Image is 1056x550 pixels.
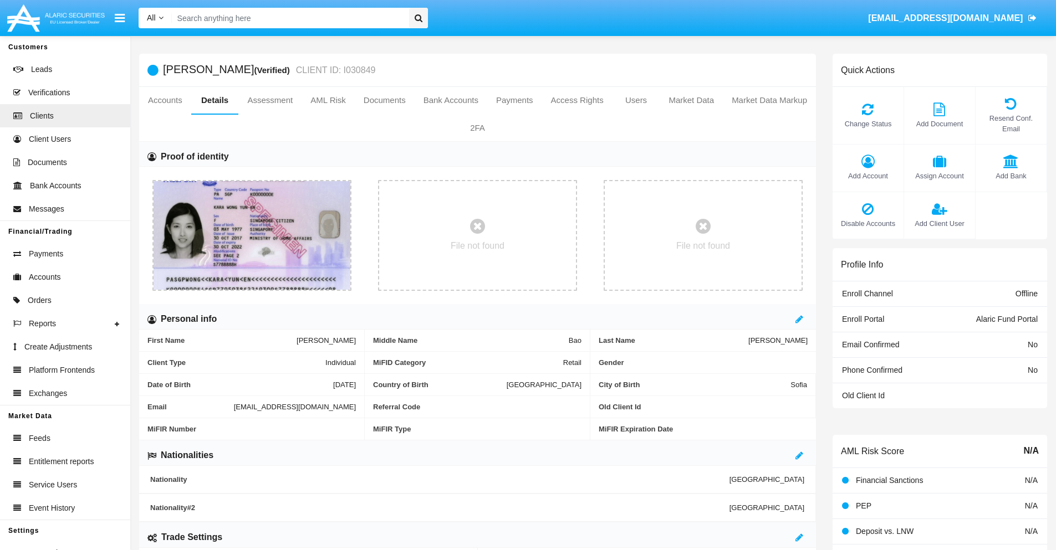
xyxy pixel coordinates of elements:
[29,502,75,514] span: Event History
[507,381,581,389] span: [GEOGRAPHIC_DATA]
[599,403,807,411] span: Old Client Id
[373,381,507,389] span: Country of Birth
[599,336,748,345] span: Last Name
[863,3,1042,34] a: [EMAIL_ADDRESS][DOMAIN_NAME]
[856,476,923,485] span: Financial Sanctions
[856,501,871,510] span: PEP
[147,358,325,367] span: Client Type
[373,358,563,367] span: MiFID Category
[147,425,356,433] span: MiFIR Number
[28,157,67,168] span: Documents
[599,381,790,389] span: City of Birth
[976,315,1038,323] span: Alaric Fund Portal
[981,113,1041,134] span: Resend Conf. Email
[234,403,356,411] span: [EMAIL_ADDRESS][DOMAIN_NAME]
[723,87,816,114] a: Market Data Markup
[910,171,970,181] span: Assign Account
[24,341,92,353] span: Create Adjustments
[373,403,581,411] span: Referral Code
[910,119,970,129] span: Add Document
[1025,527,1038,536] span: N/A
[841,446,904,456] h6: AML Risk Score
[856,527,914,536] span: Deposit vs. LNW
[139,87,191,114] a: Accounts
[161,151,229,163] h6: Proof of identity
[333,381,356,389] span: [DATE]
[1028,366,1038,374] span: No
[842,391,885,400] span: Old Client Id
[842,340,899,349] span: Email Confirmed
[29,133,71,145] span: Client Users
[31,64,52,75] span: Leads
[147,381,333,389] span: Date of Birth
[373,336,569,345] span: Middle Name
[29,203,64,215] span: Messages
[297,336,356,345] span: [PERSON_NAME]
[487,87,542,114] a: Payments
[28,87,70,99] span: Verifications
[355,87,415,114] a: Documents
[147,403,234,411] span: Email
[542,87,613,114] a: Access Rights
[660,87,723,114] a: Market Data
[842,366,902,374] span: Phone Confirmed
[161,313,217,325] h6: Personal info
[29,388,67,399] span: Exchanges
[28,295,52,306] span: Orders
[910,218,970,229] span: Add Client User
[1028,340,1038,349] span: No
[599,425,808,433] span: MiFIR Expiration Date
[29,364,95,376] span: Platform Frontends
[599,358,808,367] span: Gender
[838,119,898,129] span: Change Status
[30,180,81,192] span: Bank Accounts
[748,336,808,345] span: [PERSON_NAME]
[30,110,54,122] span: Clients
[868,13,1023,23] span: [EMAIL_ADDRESS][DOMAIN_NAME]
[1025,476,1038,485] span: N/A
[293,66,376,75] small: CLIENT ID: I030849
[29,318,56,330] span: Reports
[729,503,804,512] span: [GEOGRAPHIC_DATA]
[325,358,356,367] span: Individual
[29,479,77,491] span: Service Users
[842,289,893,298] span: Enroll Channel
[163,64,375,76] h5: [PERSON_NAME]
[790,381,807,389] span: Sofia
[29,248,63,260] span: Payments
[842,315,884,323] span: Enroll Portal
[161,531,222,543] h6: Trade Settings
[569,336,581,345] span: Bao
[150,503,729,512] span: Nationality #2
[1023,444,1039,458] span: N/A
[147,13,156,22] span: All
[139,115,816,141] a: 2FA
[613,87,660,114] a: Users
[6,2,106,34] img: Logo image
[147,336,297,345] span: First Name
[415,87,487,114] a: Bank Accounts
[29,433,50,444] span: Feeds
[838,218,898,229] span: Disable Accounts
[150,475,729,484] span: Nationality
[302,87,355,114] a: AML Risk
[161,449,213,461] h6: Nationalities
[841,259,883,270] h6: Profile Info
[1025,501,1038,510] span: N/A
[139,12,172,24] a: All
[238,87,302,114] a: Assessment
[563,358,581,367] span: Retail
[254,64,293,76] div: (Verified)
[841,65,895,75] h6: Quick Actions
[838,171,898,181] span: Add Account
[191,87,239,114] a: Details
[729,475,804,484] span: [GEOGRAPHIC_DATA]
[373,425,581,433] span: MiFIR Type
[1016,289,1038,298] span: Offline
[981,171,1041,181] span: Add Bank
[172,8,405,28] input: Search
[29,456,94,467] span: Entitlement reports
[29,271,61,283] span: Accounts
